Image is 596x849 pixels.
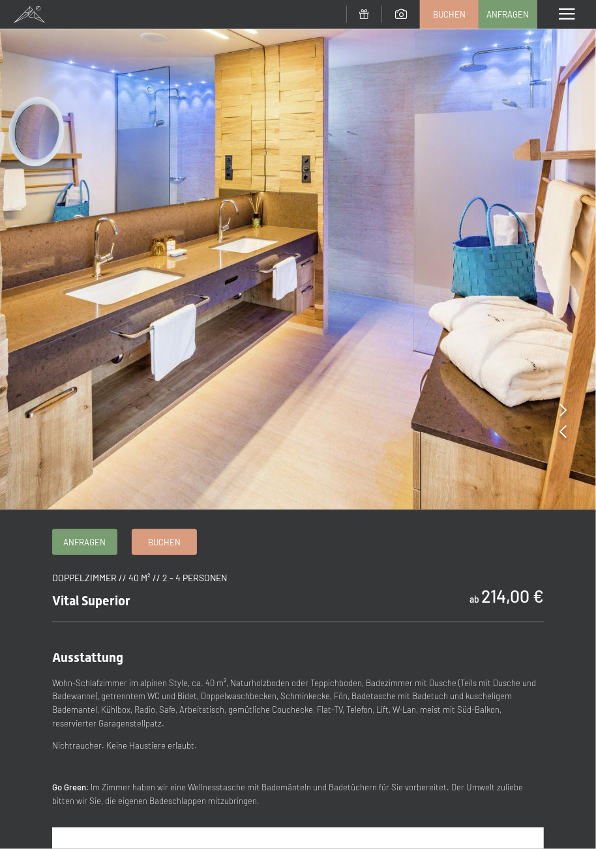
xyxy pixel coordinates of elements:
span: Buchen [433,8,466,20]
span: Vital Superior [52,593,130,609]
span: ab [469,594,479,605]
b: 214,00 € [481,585,544,606]
strong: Go Green [52,782,86,792]
a: Buchen [421,1,478,28]
a: Buchen [132,530,196,554]
a: Anfragen [53,530,117,554]
p: : Im Zimmer haben wir eine Wellnesstasche mit Bademänteln und Badetüchern für Sie vorbereitet. De... [52,781,544,808]
p: Wohn-Schlafzimmer im alpinen Style, ca. 40 m², Naturholzboden oder Teppichboden, Badezimmer mit D... [52,676,544,730]
p: Nichtraucher. Keine Haustiere erlaubt. [52,739,544,753]
span: Doppelzimmer // 40 m² // 2 - 4 Personen [52,572,227,583]
span: Anfragen [64,536,106,548]
span: Buchen [148,536,181,548]
span: Anfragen [487,8,529,20]
span: Ausstattung [52,650,123,665]
a: Anfragen [479,1,537,28]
